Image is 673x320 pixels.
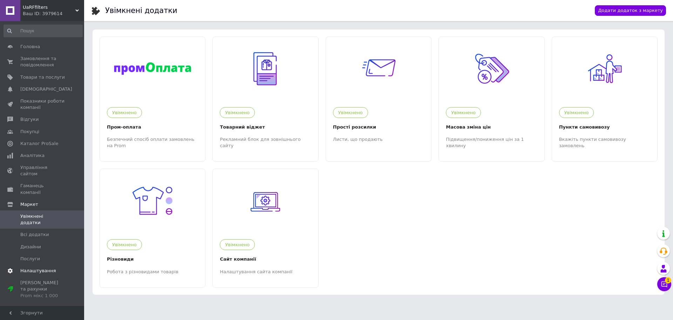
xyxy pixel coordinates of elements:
span: Аналітика [20,152,45,159]
img: 182 [131,179,174,222]
span: Налаштування [20,268,56,274]
div: Листи, що продають [333,136,424,143]
span: Маркет [20,201,38,208]
a: 185УвімкненоСайт компаніїНалаштування сайта компанії [213,169,318,280]
div: Увімкнено [446,107,481,118]
span: [DEMOGRAPHIC_DATA] [20,86,72,92]
div: Пром-оплата [107,123,198,131]
div: Увімкнено [107,239,142,250]
div: Prom мікс 1 000 [20,293,65,299]
span: Управління сайтом [20,164,65,177]
span: Послуги [20,256,40,262]
input: Пошук [4,25,83,37]
div: Пункти самовивозу [559,123,650,131]
a: 33УвімкненоПрості розсилкиЛисти, що продають [326,37,431,154]
span: [PERSON_NAME] та рахунки [20,280,65,299]
a: 92УвімкненоМасова зміна цінПідвищення/пониження цін за 1 хвилину [439,37,544,154]
span: Відгуки [20,116,39,123]
div: Робота з різновидами товарів [107,269,198,275]
div: Різновиди [107,255,198,263]
a: 184УвімкненоПром-оплатаБезпечний спосіб оплати замовлень на Prom [100,37,205,154]
div: Увімкнено [220,107,255,118]
div: Підвищення/пониження цін за 1 хвилину [446,136,537,149]
span: Каталог ProSale [20,141,58,147]
img: 33 [357,47,400,90]
span: Замовлення та повідомлення [20,55,65,68]
img: 167 [583,47,626,90]
div: Рекламний блок для зовнішнього сайту [220,136,311,149]
div: Увімкнено [220,239,255,250]
div: Безпечний спосіб оплати замовлень на Prom [107,136,198,149]
span: Всі додатки [20,231,49,238]
div: Вкажіть пункти самовивозу замовлень [559,136,650,149]
div: Увімкнено [107,107,142,118]
span: Гаманець компанії [20,183,65,195]
div: Прості розсилки [333,123,424,131]
div: Увімкнено [333,107,368,118]
span: Покупці [20,129,39,135]
span: Товари та послуги [20,74,65,80]
span: Головна [20,44,40,50]
span: Дизайни [20,244,41,250]
span: UaRFfilters [23,4,75,11]
img: 32 [244,47,287,90]
div: Налаштування сайта компанії [220,269,311,275]
span: Показники роботи компанії [20,98,65,111]
img: 184 [114,62,191,75]
a: Додати додаток з маркету [595,5,666,16]
button: Чат з покупцем1 [657,277,671,291]
span: Увімкнені додатки [20,213,65,226]
img: 92 [470,47,513,90]
div: Ваш ID: 3979614 [23,11,84,17]
a: 167УвімкненоПункти самовивозуВкажіть пункти самовивозу замовлень [552,37,657,154]
a: 32УвімкненоТоварний віджетРекламний блок для зовнішнього сайту [213,37,318,154]
div: Товарний віджет [220,123,311,131]
div: Увімкнені додатки [105,7,177,14]
a: 182УвімкненоРізновидиРобота з різновидами товарів [100,169,205,280]
div: Сайт компанії [220,255,311,263]
img: 185 [248,183,283,218]
div: Увімкнено [559,107,594,118]
span: 1 [665,277,671,283]
div: Масова зміна цін [446,123,537,131]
